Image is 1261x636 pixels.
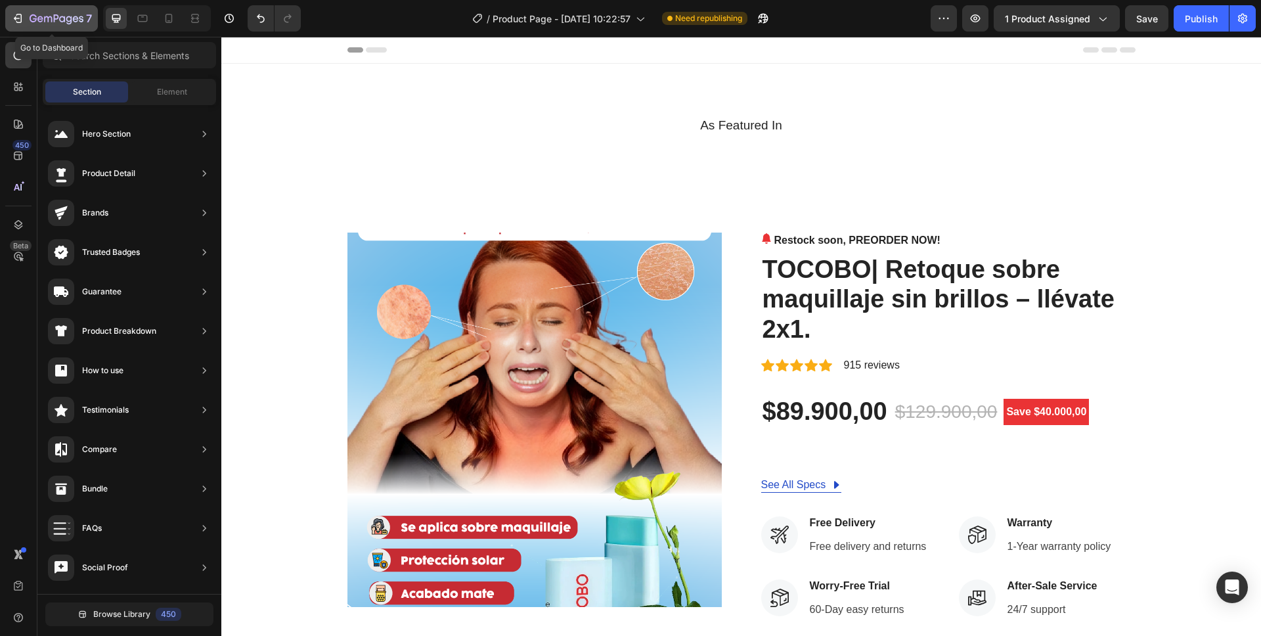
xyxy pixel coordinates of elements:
div: Beta [10,240,32,251]
p: Worry-Free Trial [588,541,683,557]
span: Product Page - [DATE] 10:22:57 [493,12,630,26]
button: Save [1125,5,1168,32]
button: Browse Library450 [45,602,213,626]
div: Product Breakdown [82,325,156,338]
span: Browse Library [93,608,150,620]
div: Publish [1185,12,1218,26]
p: 915 reviews [623,321,678,336]
p: 1-Year warranty policy [786,502,890,518]
div: $89.900,00 [540,359,667,392]
p: Free Delivery [588,478,705,494]
span: / [487,12,490,26]
div: Compare [82,443,117,456]
div: Hero Section [82,127,131,141]
div: Trusted Badges [82,246,140,259]
span: 1 product assigned [1005,12,1090,26]
pre: Save $40.000,00 [782,362,868,388]
h2: TOCOBO| Retoque sobre maquillaje sin brillos – llévate 2x1. [540,217,914,309]
p: After-Sale Service [786,541,876,557]
div: Bundle [82,482,108,495]
button: 7 [5,5,98,32]
div: Open Intercom Messenger [1216,572,1248,603]
p: 7 [86,11,92,26]
div: Guarantee [82,285,122,298]
div: Undo/Redo [248,5,301,32]
iframe: Design area [221,37,1261,636]
div: Brands [82,206,108,219]
p: 24/7 support [786,565,876,581]
div: FAQs [82,522,102,535]
p: Restock soon, PREORDER NOW! [553,196,719,212]
button: Publish [1174,5,1229,32]
input: Search Sections & Elements [43,42,216,68]
div: $129.900,00 [673,360,778,390]
span: Element [157,86,187,98]
div: Product Detail [82,167,135,180]
a: See All Specs [540,440,621,456]
p: Warranty [786,478,890,494]
div: 450 [156,608,181,621]
button: 1 product assigned [994,5,1120,32]
div: How to use [82,364,123,377]
span: Save [1136,13,1158,24]
span: Need republishing [675,12,742,24]
p: Free delivery and returns [588,502,705,518]
p: 60-Day easy returns [588,565,683,581]
div: See All Specs [540,440,605,456]
span: Section [73,86,101,98]
div: Social Proof [82,561,128,574]
div: 450 [12,140,32,150]
div: Testimonials [82,403,129,417]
